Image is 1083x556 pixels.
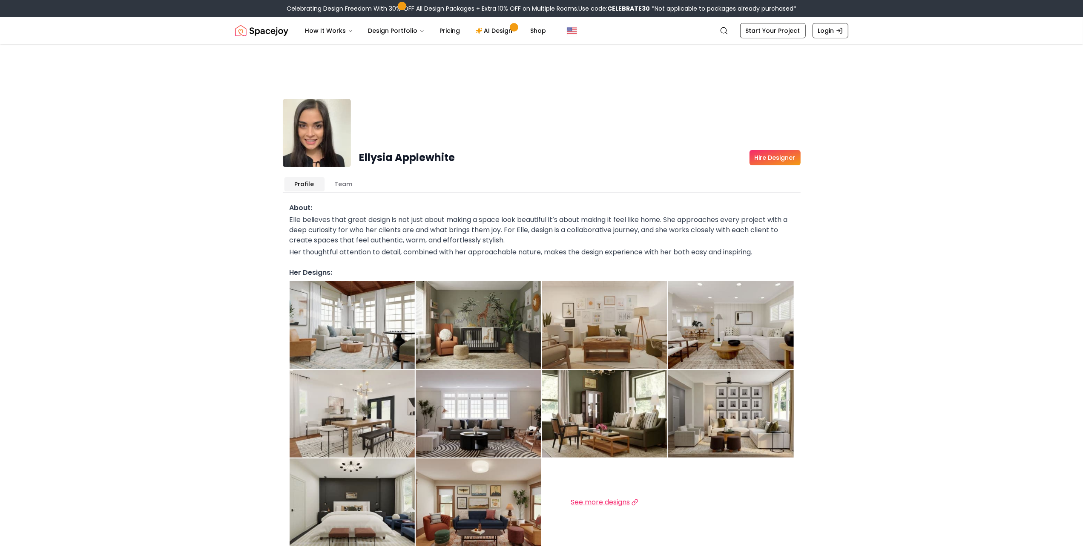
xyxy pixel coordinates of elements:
[567,26,577,36] img: United States
[524,22,553,39] a: Shop
[325,177,363,191] button: Team
[813,23,848,38] a: Login
[750,150,801,165] a: Hire Designer
[290,247,794,257] p: Her thoughtful attention to detail, combined with her approachable nature, makes the design exper...
[283,99,351,167] img: designer
[290,203,794,213] h3: About:
[235,22,288,39] img: Spacejoy Logo
[299,22,360,39] button: How It Works
[469,22,522,39] a: AI Design
[542,281,668,369] img: Design by Ellysia%20Applewhite
[290,458,415,546] img: Design by Ellysia%20Applewhite
[290,370,415,458] img: Design by Ellysia%20Applewhite
[284,177,325,191] button: Profile
[668,370,794,458] img: Design by Ellysia%20Applewhite
[235,44,848,126] img: Ellysia cover image
[650,4,796,13] span: *Not applicable to packages already purchased*
[287,4,796,13] div: Celebrating Design Freedom With 30% OFF All Design Packages + Extra 10% OFF on Multiple Rooms.
[668,281,794,369] img: Design by Ellysia%20Applewhite
[571,497,630,507] span: See more designs
[607,4,650,13] b: CELEBRATE30
[578,4,650,13] span: Use code:
[362,22,431,39] button: Design Portfolio
[235,17,848,44] nav: Global
[290,215,794,245] p: Elle believes that great design is not just about making a space look beautiful it’s about making...
[571,497,638,507] a: See more designs
[740,23,806,38] a: Start Your Project
[290,281,415,369] img: Design by Ellysia%20Applewhite
[416,281,541,369] img: Design by Ellysia%20Applewhite
[359,151,455,164] h1: Ellysia Applewhite
[542,370,668,458] img: Design by Ellysia%20Applewhite
[235,22,288,39] a: Spacejoy
[416,458,541,546] img: Design by Ellysia%20Applewhite
[416,370,541,458] img: Design by Ellysia%20Applewhite
[290,268,794,278] h3: Her Designs:
[299,22,553,39] nav: Main
[433,22,467,39] a: Pricing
